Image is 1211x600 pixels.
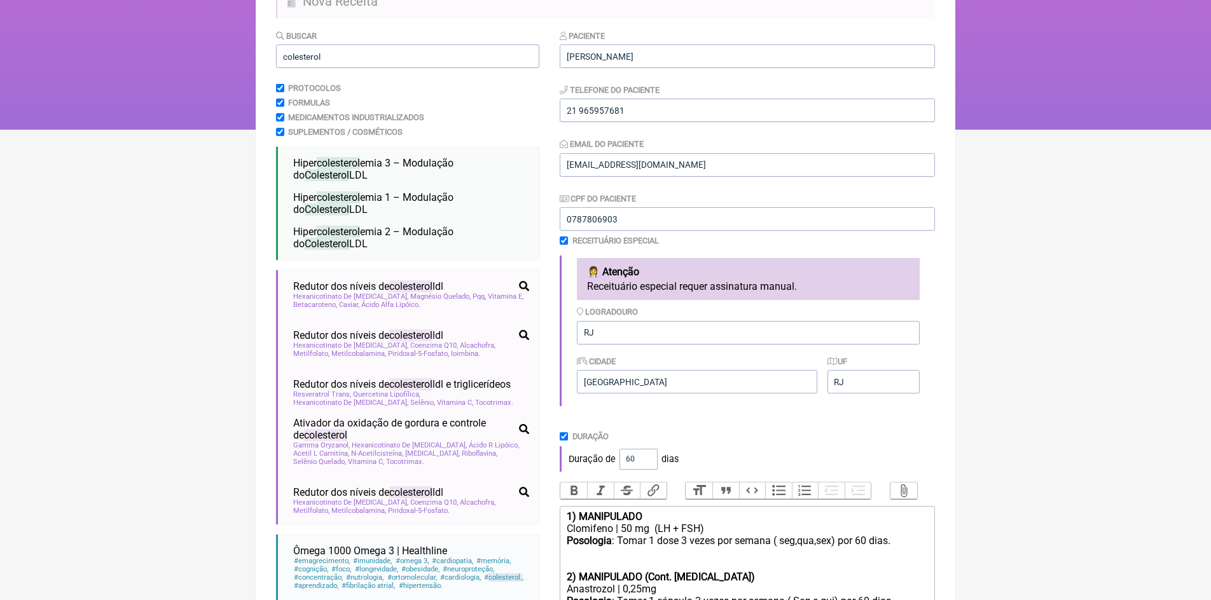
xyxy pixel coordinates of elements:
[293,458,346,466] span: Selênio Quelado
[460,498,495,507] span: Alcachofra
[305,238,349,250] span: Colesterol
[293,226,453,250] span: Hiper emia 2 – Modulação do LDL
[352,441,467,449] span: Hexanicotinato De [MEDICAL_DATA]
[388,507,450,515] span: Piridoxal-5-Fosfato
[405,449,460,458] span: [MEDICAL_DATA]
[890,482,917,499] button: Attach Files
[614,482,640,499] button: Strikethrough
[293,441,350,449] span: Gamma Oryzanol
[394,557,429,565] span: omega 3
[560,139,644,149] label: Email do Paciente
[276,44,539,68] input: exemplo: emagrecimento, ansiedade
[354,565,398,573] span: longevidade
[389,280,432,292] span: colesterol
[317,226,360,238] span: colesterol
[439,573,481,582] span: cardiologia
[293,350,329,358] span: Metilfolato
[317,157,360,169] span: colesterol
[352,557,392,565] span: imunidade
[293,329,443,341] span: Redutor dos níveis de ldl
[293,573,343,582] span: concentração
[473,292,486,301] span: Pqq
[293,582,339,590] span: aprendizado
[765,482,792,499] button: Bullets
[348,458,384,466] span: Vitamina C
[462,449,497,458] span: Riboflavina
[475,399,513,407] span: Tocotrimax
[818,482,845,499] button: Decrease Level
[567,535,612,547] strong: Posologia
[577,357,616,366] label: Cidade
[587,266,910,278] h4: 👩‍⚕️ Atenção
[488,292,523,301] span: Vitamina E
[293,399,408,407] span: Hexanicotinato De [MEDICAL_DATA]
[331,350,386,358] span: Metilcobalamina
[460,341,495,350] span: Alcachofra
[305,169,349,181] span: Colesterol
[398,582,443,590] span: hipertensão
[339,301,359,309] span: Caviar
[293,557,350,565] span: emagrecimento
[288,127,403,137] label: Suplementos / Cosméticos
[572,432,609,441] label: Duração
[361,301,420,309] span: Ácido Alfa Lipóico
[827,357,848,366] label: UF
[410,341,458,350] span: Coenzima Q10
[442,565,495,573] span: neuroproteção
[739,482,766,499] button: Code
[686,482,712,499] button: Heading
[437,399,473,407] span: Vitamina C
[341,582,396,590] span: fibrilação atrial
[567,510,642,522] strong: 1) MANIPULADO
[353,390,420,399] span: Quercetina Lipofílica
[567,583,928,595] div: Anastrozol | 0,25mg
[389,486,432,498] span: colesterol
[317,191,360,203] span: colesterol
[293,378,511,390] span: Redutor dos níveis de ldl e triglicerídeos
[567,535,928,583] div: : Tomar 1 dose 3 vezes por semana ( seg,qua,sex) por 60 dias.
[451,350,480,358] span: Ioimbina
[712,482,739,499] button: Quote
[845,482,871,499] button: Increase Level
[293,507,329,515] span: Metilfolato
[560,31,605,41] label: Paciente
[288,83,341,93] label: Protocolos
[276,31,317,41] label: Buscar
[410,292,471,301] span: Magnésio Quelado
[560,85,660,95] label: Telefone do Paciente
[431,557,474,565] span: cardiopatia
[293,292,408,301] span: Hexanicotinato De [MEDICAL_DATA]
[304,429,347,441] span: colesterol
[305,203,349,215] span: Colesterol
[567,522,928,535] div: Clomifeno | 50 mg (LH + FSH)
[293,449,349,458] span: Acetil L Carnitina
[572,236,659,245] label: Receituário Especial
[293,417,514,441] span: Ativador da oxidação de gordura e controle de
[567,571,755,583] strong: 2) MANIPULADO (Cont. [MEDICAL_DATA])
[569,454,616,465] span: Duração de
[792,482,819,499] button: Numbers
[293,545,447,557] span: Ômega 1000 Omega 3 | Healthline
[293,565,329,573] span: cognição
[587,482,614,499] button: Italic
[293,341,408,350] span: Hexanicotinato De [MEDICAL_DATA]
[388,350,449,358] span: Piridoxal-5-Fosfato
[293,486,443,498] span: Redutor dos níveis de ldl
[386,573,437,582] span: ortomolecular
[293,390,351,399] span: Resveratrol Trans
[293,498,408,507] span: Hexanicotinato De [MEDICAL_DATA]
[293,157,453,181] span: Hiper emia 3 – Modulação do LDL
[640,482,667,499] button: Link
[345,573,384,582] span: nutrologia
[469,441,519,449] span: Ácido R Lipóico
[293,191,453,215] span: Hiper emia 1 – Modulação do LDL
[293,280,443,292] span: Redutor dos níveis de ldl
[288,112,424,122] label: Medicamentos Industrializados
[410,399,435,407] span: Selênio
[386,458,424,466] span: Tocotrimax
[577,307,638,317] label: Logradouro
[293,301,337,309] span: Betacaroteno
[389,378,432,390] span: colesterol
[661,454,679,465] span: dias
[560,194,636,203] label: CPF do Paciente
